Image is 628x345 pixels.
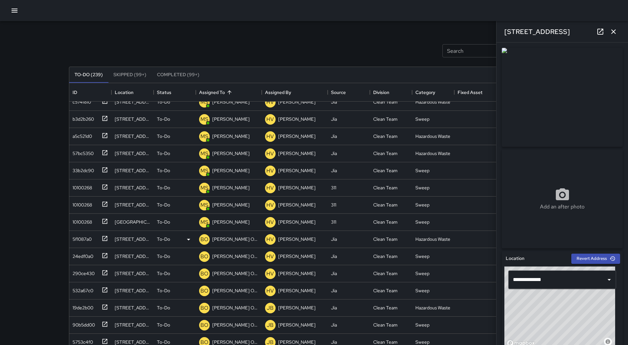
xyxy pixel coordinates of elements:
[200,133,208,141] p: MS
[115,270,150,277] div: 141 11th Street
[200,115,208,123] p: MS
[267,304,274,312] p: JB
[328,83,370,102] div: Source
[212,99,250,105] p: [PERSON_NAME]
[373,304,398,311] div: Clean Team
[212,304,258,311] p: [PERSON_NAME] Overall
[454,83,496,102] div: Fixed Asset
[373,219,398,225] div: Clean Team
[115,202,150,208] div: 29 8th Street
[212,219,250,225] p: [PERSON_NAME]
[370,83,412,102] div: Division
[331,270,337,277] div: Jia
[111,83,154,102] div: Location
[157,99,170,105] p: To-Do
[70,285,93,294] div: 532a67c0
[415,322,430,328] div: Sweep
[115,99,150,105] div: 1420 Mission Street
[115,167,150,174] div: 73 10th Street
[415,150,450,157] div: Hazardous Waste
[212,322,258,328] p: [PERSON_NAME] Overall
[331,116,337,122] div: Jia
[266,253,274,261] p: HV
[265,83,291,102] div: Assigned By
[200,167,208,175] p: MS
[200,253,208,261] p: BO
[415,184,430,191] div: Sweep
[157,253,170,260] p: To-Do
[331,99,337,105] div: Jia
[115,287,150,294] div: 1525 Mission Street
[199,83,225,102] div: Assigned To
[212,150,250,157] p: [PERSON_NAME]
[266,235,274,243] p: HV
[212,202,250,208] p: [PERSON_NAME]
[225,88,234,97] button: Sort
[157,202,170,208] p: To-Do
[415,270,430,277] div: Sweep
[331,150,337,157] div: Jia
[331,83,346,102] div: Source
[200,304,208,312] p: BO
[69,67,108,83] button: To-Do (239)
[157,322,170,328] p: To-Do
[154,83,196,102] div: Status
[157,83,171,102] div: Status
[157,167,170,174] p: To-Do
[200,218,208,226] p: MS
[200,150,208,158] p: MS
[266,98,274,106] p: HV
[200,98,208,106] p: MS
[152,67,205,83] button: Completed (99+)
[373,322,398,328] div: Clean Team
[157,270,170,277] p: To-Do
[278,253,315,260] p: [PERSON_NAME]
[115,253,150,260] div: 108 9th Street
[331,322,337,328] div: Jia
[331,167,337,174] div: Jia
[373,83,389,102] div: Division
[373,253,398,260] div: Clean Team
[73,83,77,102] div: ID
[415,253,430,260] div: Sweep
[266,270,274,278] p: HV
[115,116,150,122] div: 1401 Mission Street
[157,150,170,157] p: To-Do
[415,99,450,105] div: Hazardous Waste
[267,321,274,329] p: JB
[70,113,94,122] div: b3d2b260
[157,219,170,225] p: To-Do
[200,201,208,209] p: MS
[115,219,150,225] div: 647a Minna Street
[157,304,170,311] p: To-Do
[200,184,208,192] p: MS
[70,302,93,311] div: 19de2b00
[278,133,315,140] p: [PERSON_NAME]
[278,99,315,105] p: [PERSON_NAME]
[70,182,92,191] div: 10100268
[331,304,337,311] div: Jia
[115,304,150,311] div: 99 5th Street
[458,83,483,102] div: Fixed Asset
[108,67,152,83] button: Skipped (99+)
[266,133,274,141] p: HV
[70,165,94,174] div: 33b2dc90
[70,233,92,242] div: 5f1087a0
[415,236,450,242] div: Hazardous Waste
[278,219,315,225] p: [PERSON_NAME]
[278,150,315,157] p: [PERSON_NAME]
[70,216,92,225] div: 10100268
[415,287,430,294] div: Sweep
[415,219,430,225] div: Sweep
[373,133,398,140] div: Clean Team
[373,116,398,122] div: Clean Team
[415,304,450,311] div: Hazardous Waste
[266,201,274,209] p: HV
[278,287,315,294] p: [PERSON_NAME]
[373,184,398,191] div: Clean Team
[157,184,170,191] p: To-Do
[212,287,258,294] p: [PERSON_NAME] Overall
[415,167,430,174] div: Sweep
[331,287,337,294] div: Jia
[115,150,150,157] div: 93 10th Street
